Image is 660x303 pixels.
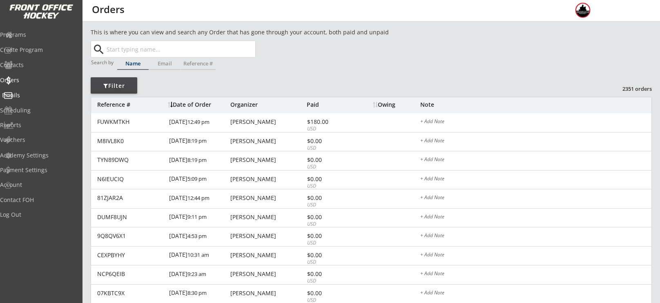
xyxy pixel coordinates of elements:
[420,119,651,126] div: + Add Note
[117,61,149,66] div: Name
[2,92,76,98] div: Emails
[307,195,351,201] div: $0.00
[230,138,305,144] div: [PERSON_NAME]
[307,252,351,258] div: $0.00
[169,247,228,265] div: [DATE]
[307,202,351,209] div: USD
[169,189,228,208] div: [DATE]
[187,232,207,240] font: 4:53 pm
[187,289,207,296] font: 8:30 pm
[181,61,216,66] div: Reference #
[97,195,164,201] div: 81ZJAR2A
[230,214,305,220] div: [PERSON_NAME]
[230,119,305,125] div: [PERSON_NAME]
[187,137,207,144] font: 8:19 pm
[420,102,651,108] div: Note
[307,145,351,152] div: USD
[307,138,351,144] div: $0.00
[105,41,255,57] input: Start typing name...
[230,271,305,277] div: [PERSON_NAME]
[187,213,207,220] font: 9:11 pm
[307,290,351,296] div: $0.00
[230,176,305,182] div: [PERSON_NAME]
[307,233,351,239] div: $0.00
[97,271,164,277] div: NCP6QEIB
[230,195,305,201] div: [PERSON_NAME]
[187,118,210,126] font: 12:49 pm
[169,285,228,303] div: [DATE]
[97,157,164,163] div: TYN89DWQ
[230,102,305,108] div: Organizer
[307,278,351,285] div: USD
[307,102,351,108] div: Paid
[97,252,164,258] div: CEXPBYHY
[307,221,351,228] div: USD
[97,290,164,296] div: 07KBTC9X
[307,271,351,277] div: $0.00
[230,157,305,163] div: [PERSON_NAME]
[169,265,228,284] div: [DATE]
[169,132,228,151] div: [DATE]
[187,175,207,182] font: 5:09 pm
[307,259,351,266] div: USD
[420,252,651,259] div: + Add Note
[187,156,207,164] font: 8:19 pm
[97,138,164,144] div: M8IVL8K0
[420,138,651,145] div: + Add Note
[230,252,305,258] div: [PERSON_NAME]
[91,60,114,65] div: Search by
[168,102,228,108] div: Date of Order
[307,183,351,190] div: USD
[307,126,351,132] div: USD
[97,102,164,108] div: Reference #
[230,233,305,239] div: [PERSON_NAME]
[91,82,137,90] div: Filter
[609,85,652,92] div: 2351 orders
[187,270,206,278] font: 9:23 am
[373,102,420,108] div: Owing
[307,157,351,163] div: $0.00
[420,233,651,240] div: + Add Note
[420,271,651,278] div: + Add Note
[169,227,228,246] div: [DATE]
[307,164,351,171] div: USD
[92,43,105,56] button: search
[307,214,351,220] div: $0.00
[97,119,164,125] div: FUWKMTKH
[420,290,651,297] div: + Add Note
[91,28,435,36] div: This is where you can view and search any Order that has gone through your account, both paid and...
[169,113,228,132] div: [DATE]
[149,61,181,66] div: Email
[169,209,228,227] div: [DATE]
[187,251,209,258] font: 10:31 am
[169,151,228,170] div: [DATE]
[230,290,305,296] div: [PERSON_NAME]
[97,176,164,182] div: N6IEUCIQ
[187,194,210,202] font: 12:44 pm
[307,119,351,125] div: $180.00
[307,176,351,182] div: $0.00
[97,233,164,239] div: 9Q8QV6X1
[420,214,651,221] div: + Add Note
[169,171,228,189] div: [DATE]
[97,214,164,220] div: DUMF8UJN
[420,176,651,183] div: + Add Note
[420,195,651,202] div: + Add Note
[420,157,651,164] div: + Add Note
[307,240,351,247] div: USD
